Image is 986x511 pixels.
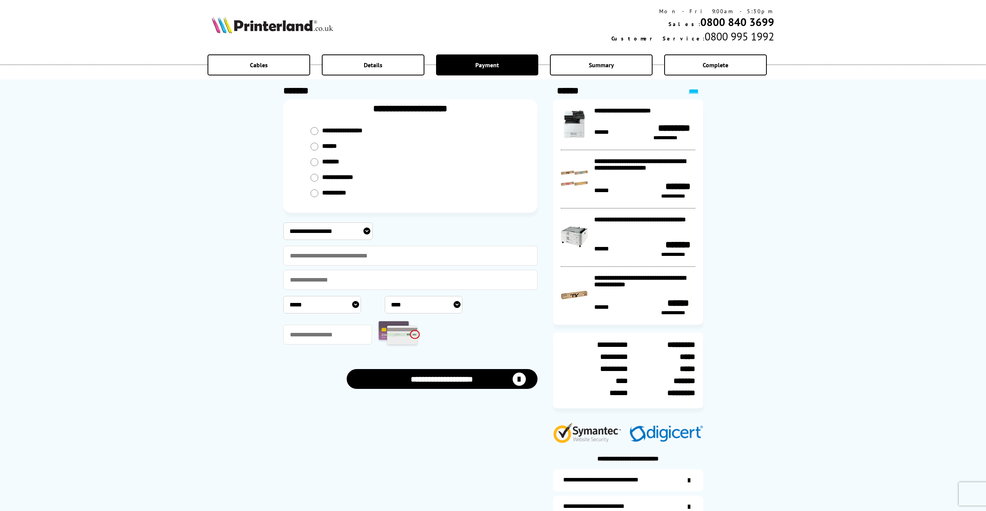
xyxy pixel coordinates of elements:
[250,61,268,69] span: Cables
[589,61,614,69] span: Summary
[611,8,774,15] div: Mon - Fri 9:00am - 5:30pm
[212,16,333,33] img: Printerland Logo
[553,469,703,491] a: additional-ink
[475,61,499,69] span: Payment
[705,29,774,44] span: 0800 995 1992
[700,15,774,29] a: 0800 840 3699
[668,21,700,28] span: Sales:
[364,61,382,69] span: Details
[703,61,728,69] span: Complete
[611,35,705,42] span: Customer Service:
